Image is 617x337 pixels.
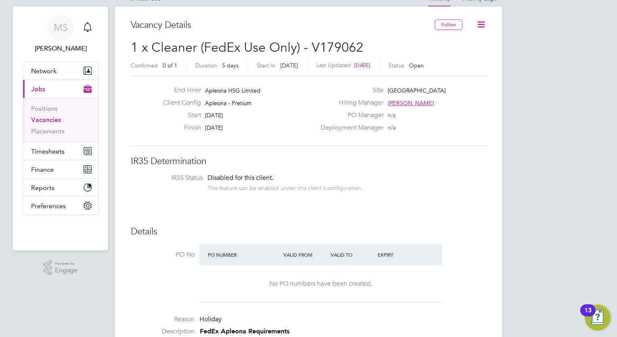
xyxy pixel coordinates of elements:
[200,327,290,335] strong: FedEx Apleona Requirements
[131,40,363,55] span: 1 x Cleaner (FedEx Use Only) - V179062
[23,197,98,215] button: Preferences
[31,127,65,135] a: Placements
[208,280,434,288] div: No PO numbers have been created.
[31,105,58,112] a: Positions
[316,99,384,107] label: Hiring Manager
[44,260,78,276] a: Powered byEngage
[205,87,260,94] span: Apleona HSG Limited
[131,226,486,238] h3: Details
[316,124,384,132] label: Deployment Manager
[23,62,98,80] button: Network
[388,87,446,94] span: [GEOGRAPHIC_DATA]
[281,247,329,262] div: Valid From
[31,147,65,155] span: Timesheets
[222,62,239,69] span: 5 days
[131,327,195,336] label: Description
[205,99,252,107] span: Apleona - Pretium
[23,80,98,98] button: Jobs
[157,86,201,95] label: End Hirer
[316,61,351,69] label: Last Updated
[208,174,273,182] span: Disabled for this client.
[131,315,195,324] label: Reason
[163,62,177,69] span: 0 of 1
[257,62,275,69] label: Start In
[157,99,201,107] label: Client Config
[206,247,281,262] div: PO Number
[316,86,384,95] label: Site
[13,6,108,251] nav: Main navigation
[131,19,435,31] h3: Vacancy Details
[329,247,376,262] div: Valid To
[388,112,396,119] span: n/a
[54,22,68,33] span: MS
[55,267,78,274] span: Engage
[23,160,98,178] button: Finance
[55,260,78,267] span: Powered by
[409,62,424,69] span: Open
[131,62,158,69] label: Confirmed
[205,124,223,131] span: [DATE]
[388,99,434,107] span: [PERSON_NAME]
[585,305,611,331] button: Open Resource Center, 13 new notifications
[435,19,462,30] button: Follow
[31,184,55,192] span: Reports
[31,116,61,124] a: Vacancies
[131,251,195,259] label: PO No
[31,166,54,173] span: Finance
[131,156,486,167] h3: IR35 Determination
[23,44,99,53] span: Millie Simmons
[23,142,98,160] button: Timesheets
[388,62,404,69] label: Status
[316,111,384,120] label: PO Manager
[376,247,423,262] div: Expiry
[199,315,222,323] span: Holiday
[280,62,298,69] span: [DATE]
[31,67,57,75] span: Network
[388,124,396,131] span: n/a
[354,62,370,69] span: [DATE]
[139,174,203,182] label: IR35 Status
[31,85,45,93] span: Jobs
[37,223,84,236] img: berryrecruitment-logo-retina.png
[23,15,99,53] a: MS[PERSON_NAME]
[23,223,99,236] a: Go to home page
[23,98,98,142] div: Jobs
[205,112,223,119] span: [DATE]
[23,179,98,196] button: Reports
[195,62,217,69] label: Duration
[157,111,201,120] label: Start
[208,182,363,192] div: This feature can be enabled under this client's configuration.
[31,202,66,210] span: Preferences
[157,124,201,132] label: Finish
[584,310,592,321] div: 13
